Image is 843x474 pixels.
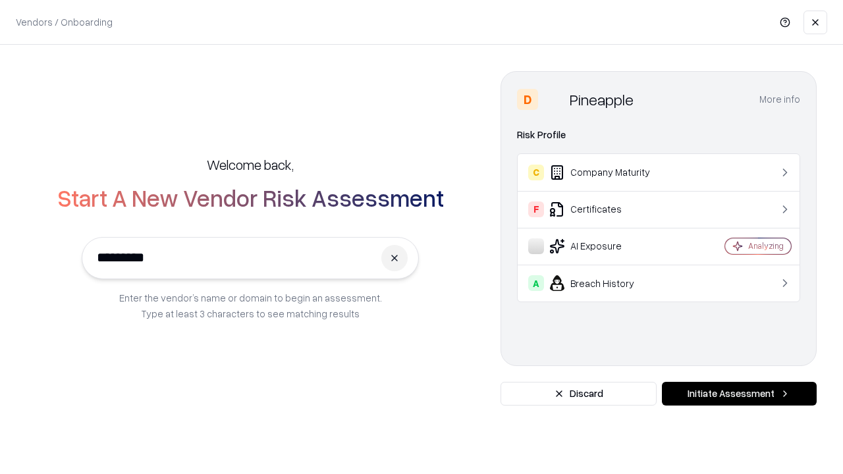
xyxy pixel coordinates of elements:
[528,165,544,180] div: C
[528,238,686,254] div: AI Exposure
[528,201,544,217] div: F
[528,275,686,291] div: Breach History
[528,201,686,217] div: Certificates
[207,155,294,174] h5: Welcome back,
[570,89,634,110] div: Pineapple
[517,127,800,143] div: Risk Profile
[759,88,800,111] button: More info
[57,184,444,211] h2: Start A New Vendor Risk Assessment
[748,240,784,251] div: Analyzing
[501,382,657,406] button: Discard
[528,165,686,180] div: Company Maturity
[16,15,113,29] p: Vendors / Onboarding
[528,275,544,291] div: A
[517,89,538,110] div: D
[119,290,382,321] p: Enter the vendor’s name or domain to begin an assessment. Type at least 3 characters to see match...
[662,382,817,406] button: Initiate Assessment
[543,89,564,110] img: Pineapple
